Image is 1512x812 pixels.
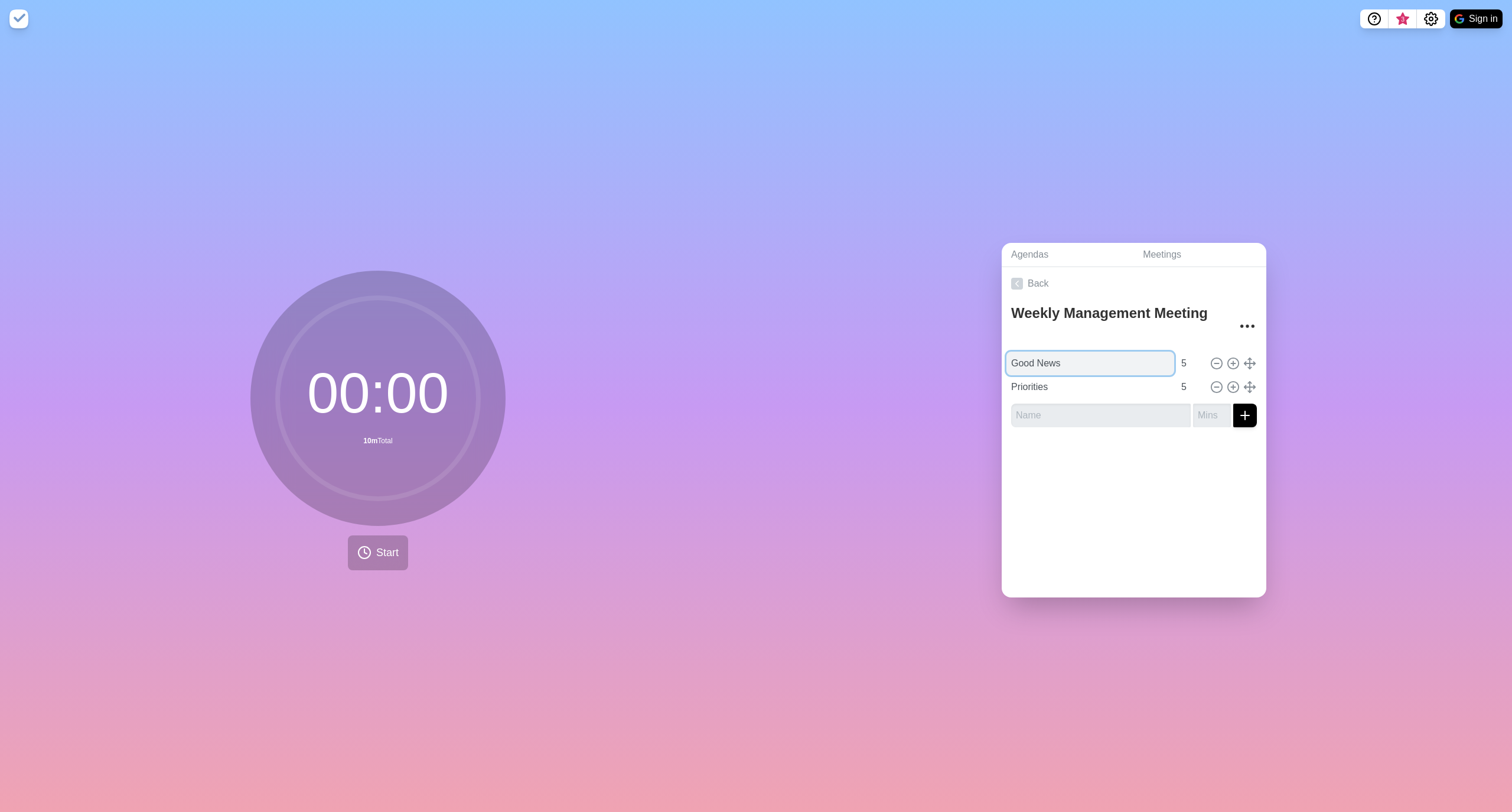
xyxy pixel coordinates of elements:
[348,535,408,570] button: Start
[1177,352,1205,375] input: Mins
[1133,243,1266,267] a: Meetings
[1360,9,1389,28] button: Help
[1450,9,1503,28] button: Sign in
[1417,9,1445,28] button: Settings
[9,9,28,28] img: timeblocks logo
[1236,314,1259,338] button: More
[1002,243,1133,267] a: Agendas
[1389,9,1417,28] button: What’s new
[1006,352,1174,375] input: Name
[1002,267,1266,300] a: Back
[1011,404,1191,427] input: Name
[1193,404,1231,427] input: Mins
[1006,375,1174,399] input: Name
[376,545,399,561] span: Start
[1177,375,1205,399] input: Mins
[1398,15,1407,24] span: 3
[1455,14,1464,24] img: google logo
